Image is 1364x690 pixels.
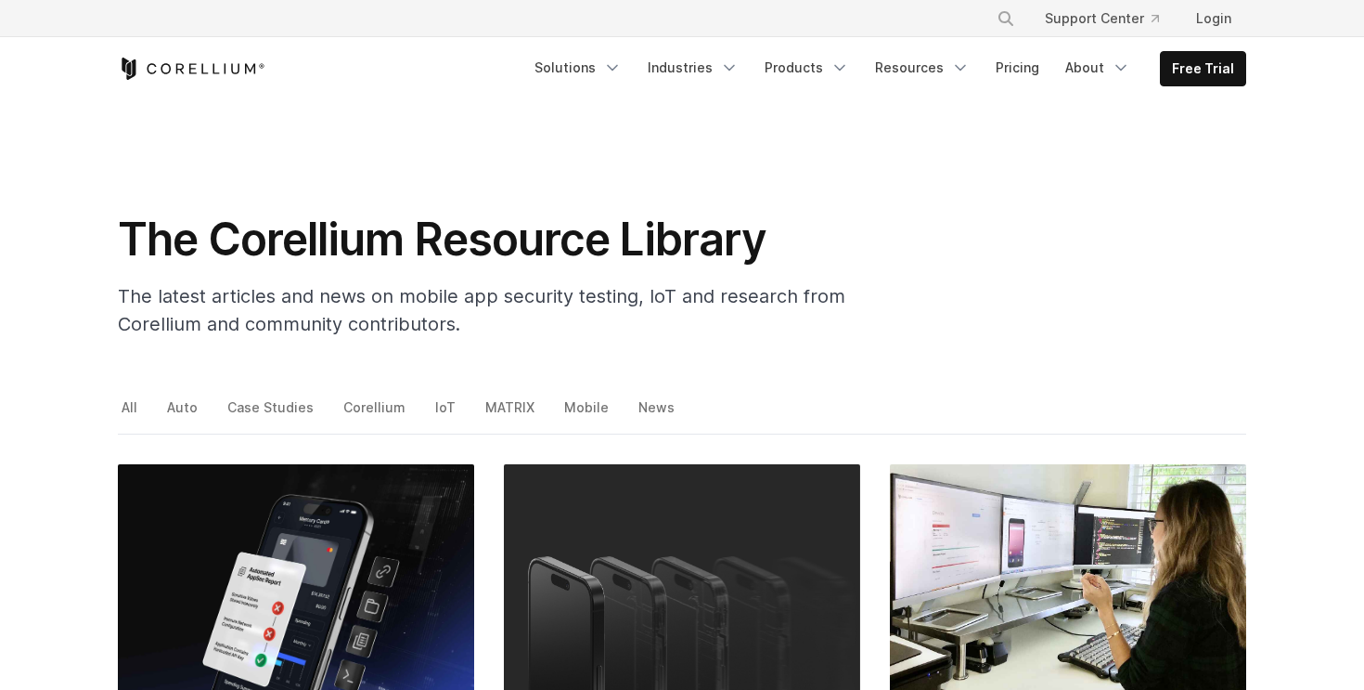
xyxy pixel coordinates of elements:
a: IoT [431,395,462,434]
a: Corellium Home [118,58,265,80]
a: Login [1181,2,1246,35]
a: Corellium [340,395,412,434]
a: MATRIX [482,395,541,434]
a: Pricing [984,51,1050,85]
h1: The Corellium Resource Library [118,212,860,267]
a: Products [753,51,860,85]
span: The latest articles and news on mobile app security testing, IoT and research from Corellium and ... [118,285,845,335]
div: Navigation Menu [974,2,1246,35]
a: Case Studies [224,395,320,434]
button: Search [989,2,1023,35]
a: Mobile [560,395,615,434]
a: Auto [163,395,204,434]
a: All [118,395,144,434]
a: About [1054,51,1141,85]
a: Support Center [1030,2,1174,35]
a: News [635,395,681,434]
a: Industries [637,51,750,85]
a: Free Trial [1161,52,1245,85]
a: Resources [864,51,981,85]
a: Solutions [523,51,633,85]
div: Navigation Menu [523,51,1246,86]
